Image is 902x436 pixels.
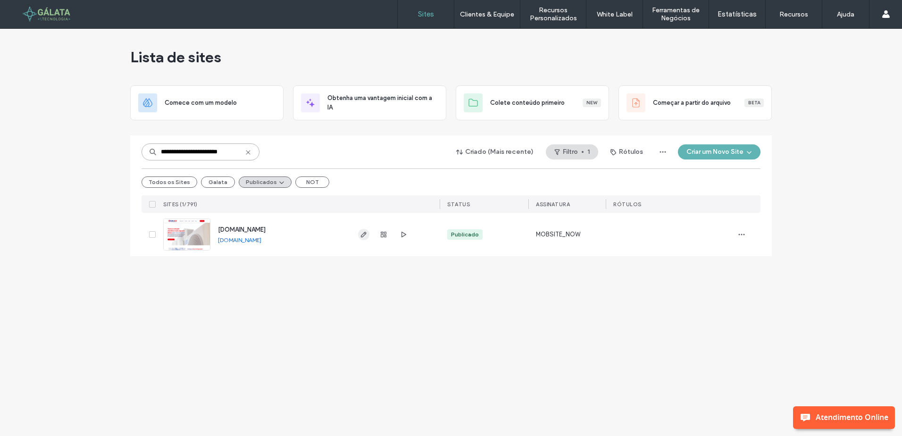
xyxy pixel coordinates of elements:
span: Lista de sites [130,48,221,67]
button: Criar um Novo Site [678,144,760,159]
button: Todos os Sites [142,176,197,188]
span: Obtenha uma vantagem inicial com a IA [327,93,438,112]
div: Publicado [451,230,479,239]
label: Recursos [779,10,808,18]
span: Atendimento Online [816,406,895,422]
span: Assinatura [536,201,570,208]
span: Ajuda [21,7,45,15]
span: Comece com um modelo [165,98,237,108]
div: Comece com um modelo [130,85,284,120]
div: Colete conteúdo primeiroNew [456,85,609,120]
label: Estatísticas [718,10,757,18]
button: NOT [295,176,329,188]
label: Sites [418,10,434,18]
span: Sites (1/791) [163,201,198,208]
label: Ferramentas de Negócios [643,6,709,22]
div: Obtenha uma vantagem inicial com a IA [293,85,446,120]
a: [DOMAIN_NAME] [218,226,266,233]
a: [DOMAIN_NAME] [218,236,261,243]
div: Beta [744,99,764,107]
label: Clientes & Equipe [460,10,514,18]
span: Rótulos [613,201,642,208]
span: Colete conteúdo primeiro [490,98,565,108]
span: MOBSITE_NOW [536,230,580,239]
button: Publicados [239,176,292,188]
div: Começar a partir do arquivoBeta [618,85,772,120]
div: New [583,99,601,107]
span: STATUS [447,201,470,208]
label: White Label [597,10,633,18]
button: Rótulos [602,144,651,159]
span: Começar a partir do arquivo [653,98,731,108]
label: Recursos Personalizados [520,6,586,22]
button: Galata [201,176,235,188]
button: Criado (Mais recente) [448,144,542,159]
label: Ajuda [837,10,854,18]
button: Filtro1 [546,144,598,159]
